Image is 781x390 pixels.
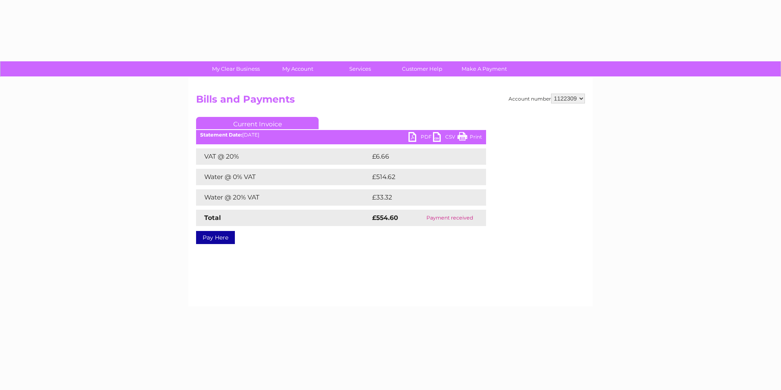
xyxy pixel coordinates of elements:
a: Services [326,61,394,76]
a: Customer Help [388,61,456,76]
a: Current Invoice [196,117,319,129]
a: Make A Payment [451,61,518,76]
strong: £554.60 [372,214,398,222]
div: Account number [509,94,585,103]
td: £6.66 [370,148,467,165]
strong: Total [204,214,221,222]
td: Payment received [413,210,486,226]
td: VAT @ 20% [196,148,370,165]
a: CSV [433,132,457,144]
a: My Account [264,61,332,76]
td: £514.62 [370,169,471,185]
b: Statement Date: [200,132,242,138]
h2: Bills and Payments [196,94,585,109]
a: Pay Here [196,231,235,244]
td: £33.32 [370,189,469,206]
a: Print [457,132,482,144]
td: Water @ 20% VAT [196,189,370,206]
div: [DATE] [196,132,486,138]
a: My Clear Business [202,61,270,76]
a: PDF [408,132,433,144]
td: Water @ 0% VAT [196,169,370,185]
